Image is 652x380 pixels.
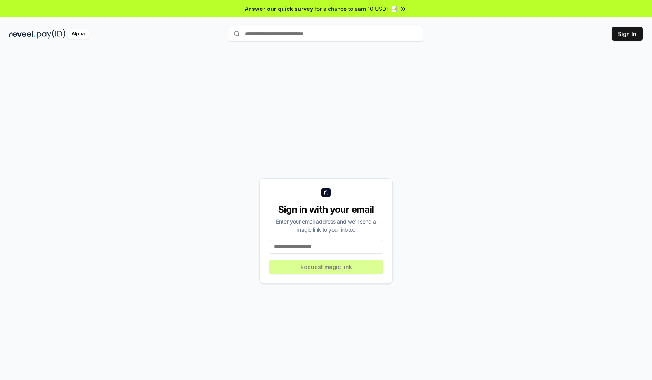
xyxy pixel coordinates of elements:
[269,217,383,234] div: Enter your email address and we’ll send a magic link to your inbox.
[321,188,331,197] img: logo_small
[315,5,398,13] span: for a chance to earn 10 USDT 📝
[9,29,35,39] img: reveel_dark
[67,29,89,39] div: Alpha
[612,27,643,41] button: Sign In
[37,29,66,39] img: pay_id
[269,203,383,216] div: Sign in with your email
[245,5,313,13] span: Answer our quick survey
